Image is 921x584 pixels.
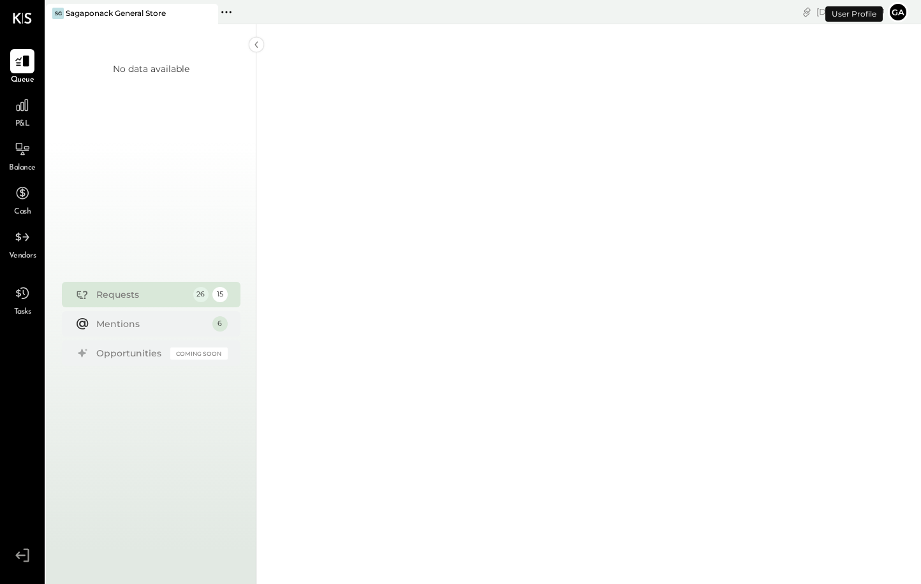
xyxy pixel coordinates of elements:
[11,75,34,86] span: Queue
[170,347,228,360] div: Coming Soon
[96,288,187,301] div: Requests
[66,8,166,18] div: Sagaponack General Store
[1,281,44,318] a: Tasks
[1,49,44,86] a: Queue
[1,225,44,262] a: Vendors
[212,287,228,302] div: 15
[14,207,31,218] span: Cash
[816,6,885,18] div: [DATE]
[9,163,36,174] span: Balance
[96,318,206,330] div: Mentions
[14,307,31,318] span: Tasks
[825,6,883,22] div: User Profile
[800,5,813,18] div: copy link
[52,8,64,19] div: SG
[96,347,164,360] div: Opportunities
[1,93,44,130] a: P&L
[1,137,44,174] a: Balance
[15,119,30,130] span: P&L
[888,2,908,22] button: ga
[193,287,209,302] div: 26
[1,181,44,218] a: Cash
[212,316,228,332] div: 6
[9,251,36,262] span: Vendors
[113,62,189,75] div: No data available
